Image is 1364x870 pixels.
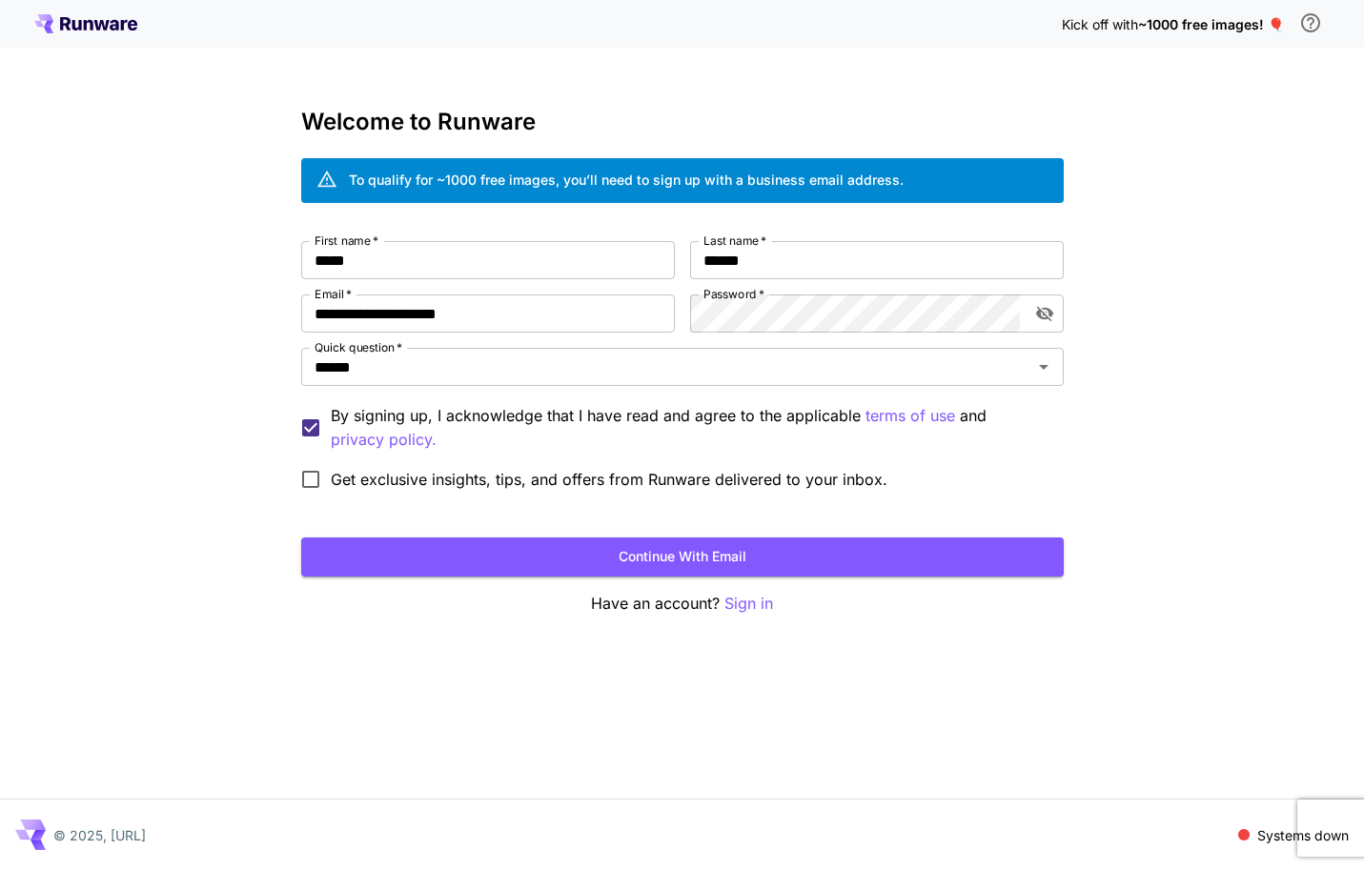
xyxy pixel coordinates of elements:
button: Continue with email [301,537,1064,577]
label: Last name [703,233,766,249]
button: Open [1030,354,1057,380]
label: Email [315,286,352,302]
button: In order to qualify for free credit, you need to sign up with a business email address and click ... [1292,4,1330,42]
button: By signing up, I acknowledge that I have read and agree to the applicable terms of use and [331,428,437,452]
button: By signing up, I acknowledge that I have read and agree to the applicable and privacy policy. [865,404,955,428]
p: By signing up, I acknowledge that I have read and agree to the applicable and [331,404,1048,452]
p: terms of use [865,404,955,428]
label: Password [703,286,764,302]
div: To qualify for ~1000 free images, you’ll need to sign up with a business email address. [349,170,904,190]
span: ~1000 free images! 🎈 [1138,16,1284,32]
span: Kick off with [1062,16,1138,32]
label: First name [315,233,378,249]
button: Sign in [724,592,773,616]
p: Have an account? [301,592,1064,616]
h3: Welcome to Runware [301,109,1064,135]
label: Quick question [315,339,402,355]
p: privacy policy. [331,428,437,452]
button: toggle password visibility [1028,296,1062,331]
p: Systems down [1257,825,1349,845]
p: © 2025, [URL] [53,825,146,845]
span: Get exclusive insights, tips, and offers from Runware delivered to your inbox. [331,468,887,491]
